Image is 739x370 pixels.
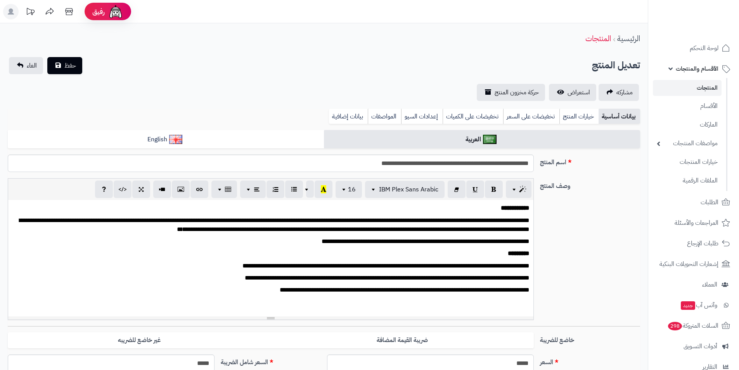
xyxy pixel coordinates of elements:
[653,135,722,152] a: مواصفات المنتجات
[667,320,718,331] span: السلات المتروكة
[653,316,734,335] a: السلات المتروكة298
[443,109,503,124] a: تخفيضات على الكميات
[653,116,722,133] a: الماركات
[684,341,717,352] span: أدوات التسويق
[653,214,734,232] a: المراجعات والأسئلة
[653,193,734,212] a: الطلبات
[680,300,717,311] span: وآتس آب
[47,57,82,74] button: حفظ
[701,197,718,208] span: الطلبات
[271,332,534,348] label: ضريبة القيمة المضافة
[108,4,123,19] img: ai-face.png
[676,63,718,74] span: الأقسام والمنتجات
[92,7,105,16] span: رفيق
[21,4,40,21] a: تحديثات المنصة
[218,354,324,367] label: السعر شامل الضريبة
[329,109,368,124] a: بيانات إضافية
[668,322,682,330] span: 298
[617,33,640,44] a: الرئيسية
[368,109,401,124] a: المواصفات
[8,130,324,149] a: English
[495,88,539,97] span: حركة مخزون المنتج
[653,172,722,189] a: الملفات الرقمية
[169,135,183,144] img: English
[568,88,590,97] span: استعراض
[653,234,734,253] a: طلبات الإرجاع
[653,39,734,57] a: لوحة التحكم
[659,259,718,269] span: إشعارات التحويلات البنكية
[702,279,717,290] span: العملاء
[653,98,722,115] a: الأقسام
[653,275,734,294] a: العملاء
[690,43,718,54] span: لوحة التحكم
[537,332,643,345] label: خاضع للضريبة
[401,109,443,124] a: إعدادات السيو
[477,84,545,101] a: حركة مخزون المنتج
[592,57,640,73] h2: تعديل المنتج
[653,337,734,356] a: أدوات التسويق
[483,135,497,144] img: العربية
[687,238,718,249] span: طلبات الإرجاع
[653,154,722,170] a: خيارات المنتجات
[324,130,640,149] a: العربية
[537,155,643,167] label: اسم المنتج
[616,88,633,97] span: مشاركه
[348,185,356,194] span: 16
[537,354,643,367] label: السعر
[379,185,438,194] span: IBM Plex Sans Arabic
[503,109,559,124] a: تخفيضات على السعر
[365,181,445,198] button: IBM Plex Sans Arabic
[675,217,718,228] span: المراجعات والأسئلة
[9,57,43,74] a: الغاء
[653,80,722,96] a: المنتجات
[653,296,734,314] a: وآتس آبجديد
[537,178,643,191] label: وصف المنتج
[585,33,611,44] a: المنتجات
[559,109,599,124] a: خيارات المنتج
[549,84,596,101] a: استعراض
[64,61,76,70] span: حفظ
[27,61,37,70] span: الغاء
[599,84,639,101] a: مشاركه
[8,332,271,348] label: غير خاضع للضريبه
[599,109,640,124] a: بيانات أساسية
[681,301,695,310] span: جديد
[336,181,362,198] button: 16
[653,255,734,273] a: إشعارات التحويلات البنكية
